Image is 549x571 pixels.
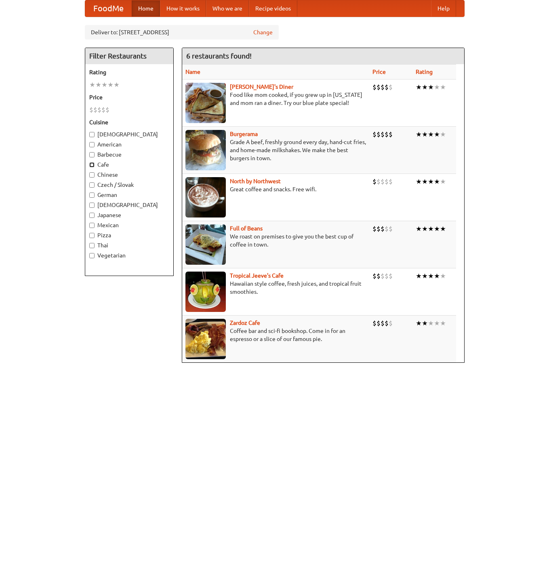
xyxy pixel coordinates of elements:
[89,253,95,258] input: Vegetarian
[434,177,440,186] li: ★
[422,130,428,139] li: ★
[89,132,95,137] input: [DEMOGRAPHIC_DATA]
[89,231,169,239] label: Pizza
[185,232,366,249] p: We roast on premises to give you the best cup of coffee in town.
[230,225,263,232] a: Full of Beans
[428,272,434,280] li: ★
[385,224,389,233] li: $
[206,0,249,17] a: Who we are
[422,177,428,186] li: ★
[185,280,366,296] p: Hawaiian style coffee, fresh juices, and tropical fruit smoothies.
[89,233,95,238] input: Pizza
[389,224,393,233] li: $
[377,272,381,280] li: $
[428,177,434,186] li: ★
[416,272,422,280] li: ★
[230,131,258,137] a: Burgerama
[97,105,101,114] li: $
[114,80,120,89] li: ★
[428,130,434,139] li: ★
[434,130,440,139] li: ★
[377,83,381,92] li: $
[385,272,389,280] li: $
[416,83,422,92] li: ★
[389,319,393,328] li: $
[85,48,173,64] h4: Filter Restaurants
[381,83,385,92] li: $
[389,130,393,139] li: $
[89,130,169,138] label: [DEMOGRAPHIC_DATA]
[89,162,95,167] input: Cafe
[185,177,226,218] img: north.jpg
[422,319,428,328] li: ★
[185,69,200,75] a: Name
[230,84,293,90] b: [PERSON_NAME]'s Diner
[89,80,95,89] li: ★
[230,320,260,326] a: Zardoz Cafe
[185,327,366,343] p: Coffee bar and sci-fi bookshop. Come in for an espresso or a slice of our famous pie.
[416,130,422,139] li: ★
[253,28,273,36] a: Change
[89,251,169,259] label: Vegetarian
[185,130,226,170] img: burgerama.jpg
[93,105,97,114] li: $
[132,0,160,17] a: Home
[416,177,422,186] li: ★
[385,130,389,139] li: $
[89,161,169,169] label: Cafe
[89,172,95,178] input: Chinese
[89,223,95,228] input: Mexican
[372,319,377,328] li: $
[89,171,169,179] label: Chinese
[185,272,226,312] img: jeeves.jpg
[372,177,377,186] li: $
[89,118,169,126] h5: Cuisine
[101,80,107,89] li: ★
[381,130,385,139] li: $
[434,272,440,280] li: ★
[416,319,422,328] li: ★
[89,93,169,101] h5: Price
[440,83,446,92] li: ★
[89,105,93,114] li: $
[385,83,389,92] li: $
[185,91,366,107] p: Food like mom cooked, if you grew up in [US_STATE] and mom ran a diner. Try our blue plate special!
[385,319,389,328] li: $
[372,272,377,280] li: $
[230,178,281,184] a: North by Northwest
[381,224,385,233] li: $
[101,105,105,114] li: $
[377,177,381,186] li: $
[230,272,284,279] a: Tropical Jeeve's Cafe
[377,130,381,139] li: $
[89,192,95,198] input: German
[89,191,169,199] label: German
[185,138,366,162] p: Grade A beef, freshly ground every day, hand-cut fries, and home-made milkshakes. We make the bes...
[428,83,434,92] li: ★
[186,52,252,60] ng-pluralize: 6 restaurants found!
[434,83,440,92] li: ★
[440,130,446,139] li: ★
[381,319,385,328] li: $
[372,130,377,139] li: $
[185,224,226,265] img: beans.jpg
[89,140,169,149] label: American
[377,224,381,233] li: $
[89,211,169,219] label: Japanese
[89,68,169,76] h5: Rating
[89,182,95,188] input: Czech / Slovak
[372,224,377,233] li: $
[428,319,434,328] li: ★
[434,319,440,328] li: ★
[89,152,95,157] input: Barbecue
[85,0,132,17] a: FoodMe
[389,272,393,280] li: $
[89,181,169,189] label: Czech / Slovak
[89,201,169,209] label: [DEMOGRAPHIC_DATA]
[416,224,422,233] li: ★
